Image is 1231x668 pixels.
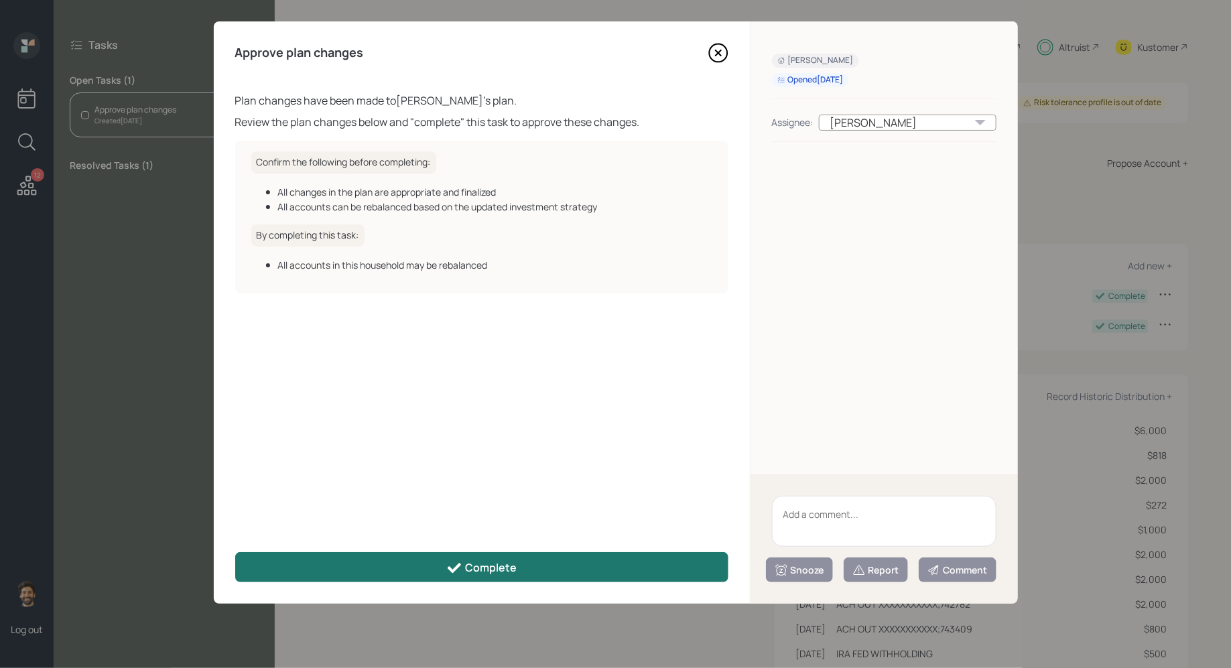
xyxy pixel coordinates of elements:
[278,185,712,199] div: All changes in the plan are appropriate and finalized
[446,560,517,576] div: Complete
[777,74,844,86] div: Opened [DATE]
[235,114,728,130] div: Review the plan changes below and "complete" this task to approve these changes.
[772,115,814,129] div: Assignee:
[235,46,364,60] h4: Approve plan changes
[278,200,712,214] div: All accounts can be rebalanced based on the updated investment strategy
[927,563,988,577] div: Comment
[235,552,728,582] button: Complete
[852,563,899,577] div: Report
[775,563,824,577] div: Snooze
[766,557,833,582] button: Snooze
[777,55,854,66] div: [PERSON_NAME]
[819,115,996,131] div: [PERSON_NAME]
[278,258,712,272] div: All accounts in this household may be rebalanced
[844,557,908,582] button: Report
[919,557,996,582] button: Comment
[251,151,436,174] h6: Confirm the following before completing:
[235,92,728,109] div: Plan changes have been made to [PERSON_NAME] 's plan.
[251,224,365,247] h6: By completing this task:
